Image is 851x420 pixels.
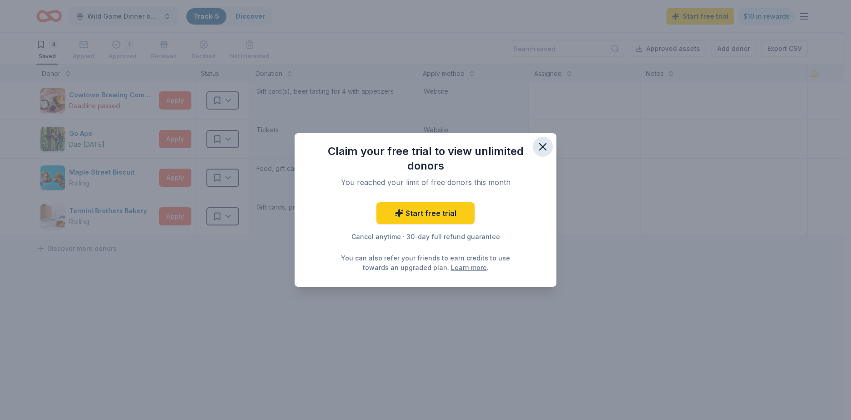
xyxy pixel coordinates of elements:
[313,144,538,173] div: Claim your free trial to view unlimited donors
[313,231,538,242] div: Cancel anytime · 30-day full refund guarantee
[338,253,513,272] div: You can also refer your friends to earn credits to use towards an upgraded plan. .
[376,202,475,224] a: Start free trial
[451,263,487,272] a: Learn more
[324,177,527,188] div: You reached your limit of free donors this month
